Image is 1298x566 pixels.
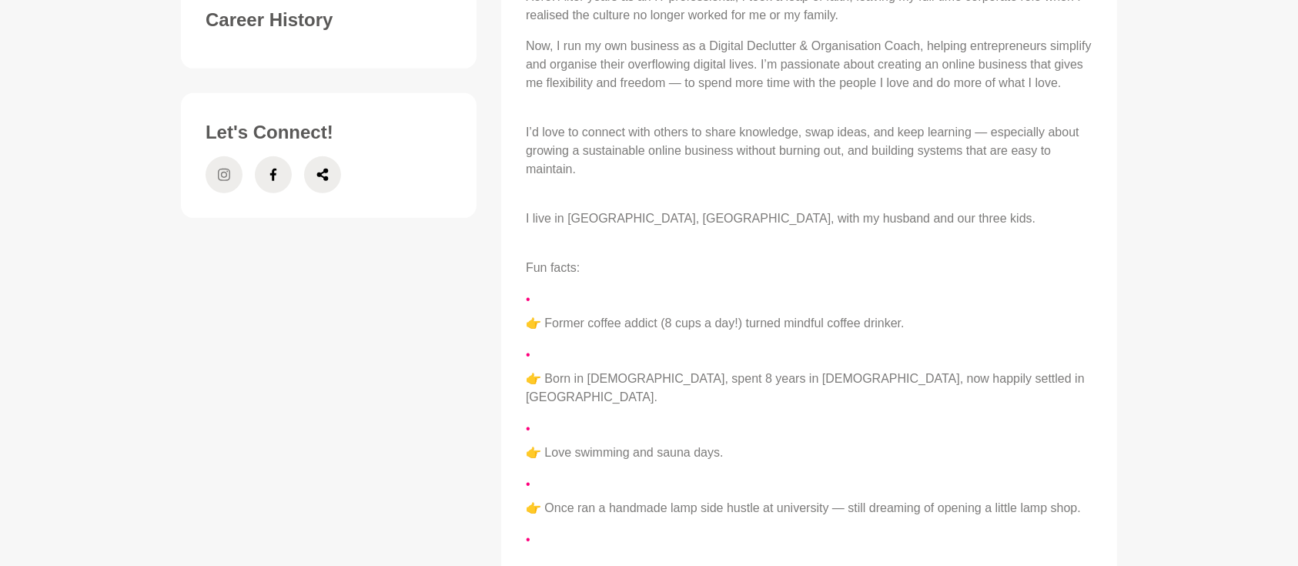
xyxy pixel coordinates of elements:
p: I’d love to connect with others to share knowledge, swap ideas, and keep learning — especially ab... [526,123,1092,197]
p: Fun facts: [526,259,1092,277]
p: 👉 Once ran a handmade lamp side hustle at university — still dreaming of opening a little lamp shop. [526,499,1092,517]
h3: Career History [206,8,452,32]
h3: Let's Connect! [206,121,452,144]
p: I live in [GEOGRAPHIC_DATA], [GEOGRAPHIC_DATA], with my husband and our three kids. [526,209,1092,246]
a: Facebook [255,156,292,193]
a: Share [304,156,341,193]
a: Instagram [206,156,243,193]
p: Now, I run my own business as a Digital Declutter & Organisation Coach, helping entrepreneurs sim... [526,37,1092,111]
p: 👉 Former coffee addict (8 cups a day!) turned mindful coffee drinker. [526,314,1092,333]
p: 👉 Love swimming and sauna days. [526,444,1092,462]
p: 👉 Born in [DEMOGRAPHIC_DATA], spent 8 years in [DEMOGRAPHIC_DATA], now happily settled in [GEOGRA... [526,370,1092,407]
